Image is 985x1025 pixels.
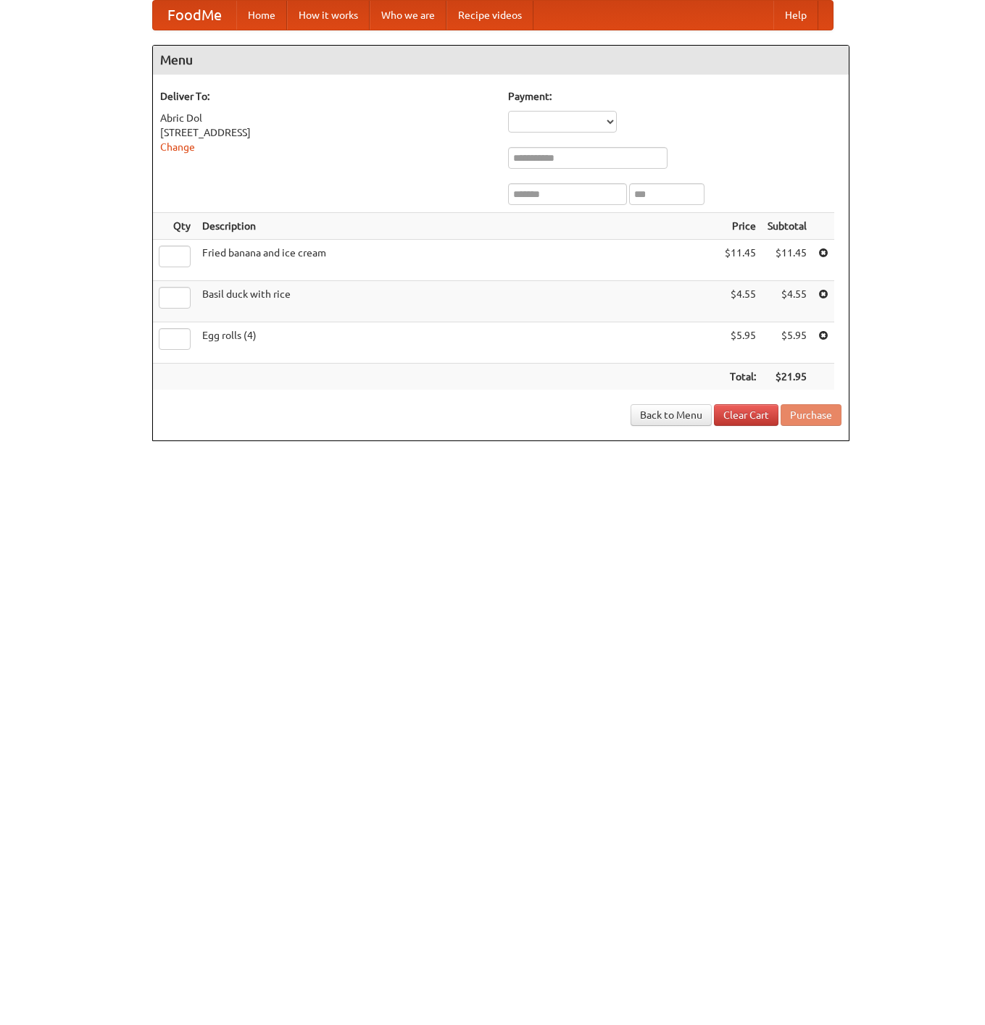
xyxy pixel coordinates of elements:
[762,281,812,322] td: $4.55
[153,46,849,75] h4: Menu
[160,141,195,153] a: Change
[153,1,236,30] a: FoodMe
[196,281,719,322] td: Basil duck with rice
[196,322,719,364] td: Egg rolls (4)
[762,322,812,364] td: $5.95
[773,1,818,30] a: Help
[160,125,494,140] div: [STREET_ADDRESS]
[153,213,196,240] th: Qty
[160,89,494,104] h5: Deliver To:
[719,281,762,322] td: $4.55
[160,111,494,125] div: Abric Dol
[236,1,287,30] a: Home
[508,89,841,104] h5: Payment:
[714,404,778,426] a: Clear Cart
[719,322,762,364] td: $5.95
[196,240,719,281] td: Fried banana and ice cream
[446,1,533,30] a: Recipe videos
[719,364,762,390] th: Total:
[631,404,712,426] a: Back to Menu
[719,240,762,281] td: $11.45
[781,404,841,426] button: Purchase
[762,213,812,240] th: Subtotal
[762,364,812,390] th: $21.95
[762,240,812,281] td: $11.45
[287,1,370,30] a: How it works
[196,213,719,240] th: Description
[719,213,762,240] th: Price
[370,1,446,30] a: Who we are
